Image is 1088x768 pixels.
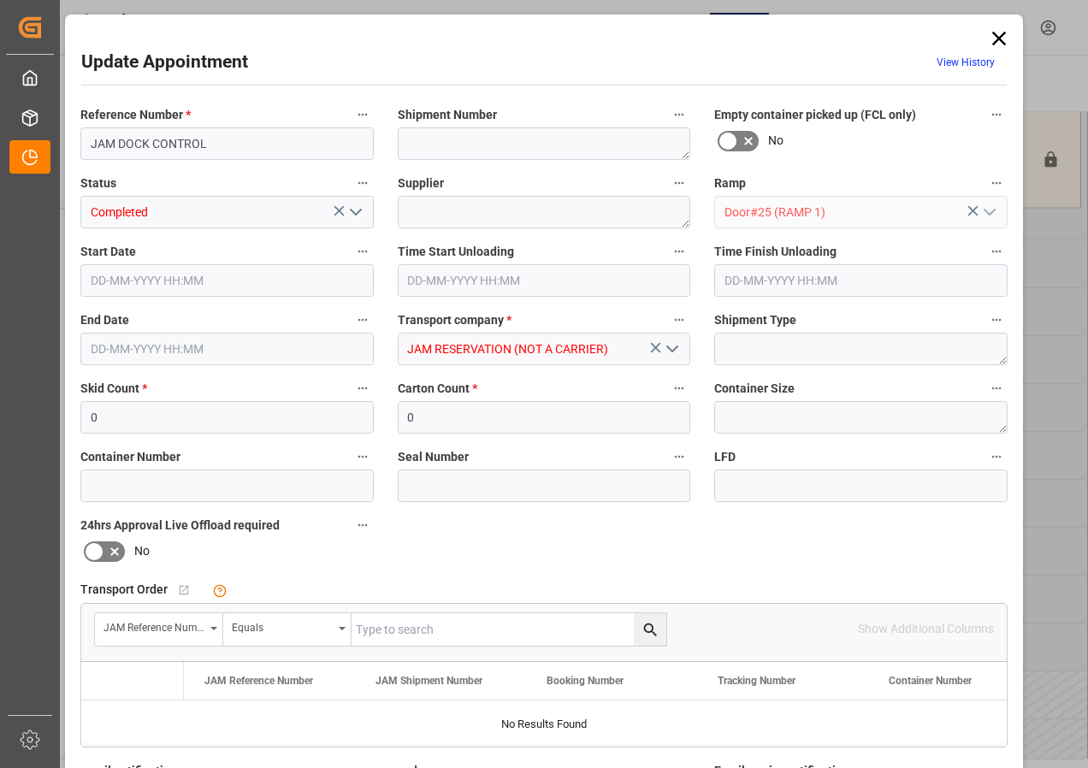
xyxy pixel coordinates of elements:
button: Skid Count * [352,377,374,399]
button: Time Finish Unloading [985,240,1008,263]
button: Time Start Unloading [668,240,690,263]
span: Transport Order [80,581,168,599]
span: Skid Count [80,380,147,398]
span: Carton Count [398,380,477,398]
button: Shipment Number [668,103,690,126]
button: 24hrs Approval Live Offload required [352,514,374,536]
span: Container Size [714,380,795,398]
span: Booking Number [547,675,624,687]
div: JAM Reference Number [103,616,204,635]
span: Shipment Number [398,106,497,124]
input: DD-MM-YYYY HH:MM [398,264,691,297]
span: No [134,542,150,560]
input: DD-MM-YYYY HH:MM [80,333,374,365]
span: Supplier [398,174,444,192]
button: Empty container picked up (FCL only) [985,103,1008,126]
button: Container Number [352,446,374,468]
span: Status [80,174,116,192]
button: open menu [975,199,1001,226]
span: Time Finish Unloading [714,243,837,261]
div: Equals [232,616,333,635]
button: open menu [659,336,684,363]
h2: Update Appointment [81,49,248,76]
input: Type to search [352,613,666,646]
span: Time Start Unloading [398,243,514,261]
span: Container Number [80,448,180,466]
span: Shipment Type [714,311,796,329]
span: JAM Shipment Number [375,675,482,687]
input: Type to search/select [80,196,374,228]
button: open menu [223,613,352,646]
input: Type to search/select [714,196,1008,228]
span: Transport company [398,311,511,329]
span: Empty container picked up (FCL only) [714,106,916,124]
span: LFD [714,448,736,466]
input: DD-MM-YYYY HH:MM [80,264,374,297]
button: open menu [341,199,367,226]
span: 24hrs Approval Live Offload required [80,517,280,535]
a: View History [937,56,995,68]
span: End Date [80,311,129,329]
input: DD-MM-YYYY HH:MM [714,264,1008,297]
button: Seal Number [668,446,690,468]
button: Status [352,172,374,194]
button: Shipment Type [985,309,1008,331]
button: LFD [985,446,1008,468]
button: Carton Count * [668,377,690,399]
span: Tracking Number [718,675,795,687]
span: JAM Reference Number [204,675,313,687]
button: Container Size [985,377,1008,399]
button: End Date [352,309,374,331]
button: open menu [95,613,223,646]
span: No [768,132,783,150]
span: Reference Number [80,106,191,124]
button: Supplier [668,172,690,194]
span: Ramp [714,174,746,192]
button: Start Date [352,240,374,263]
span: Start Date [80,243,136,261]
button: Reference Number * [352,103,374,126]
span: Seal Number [398,448,469,466]
button: Ramp [985,172,1008,194]
button: search button [634,613,666,646]
button: Transport company * [668,309,690,331]
span: Container Number [889,675,972,687]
